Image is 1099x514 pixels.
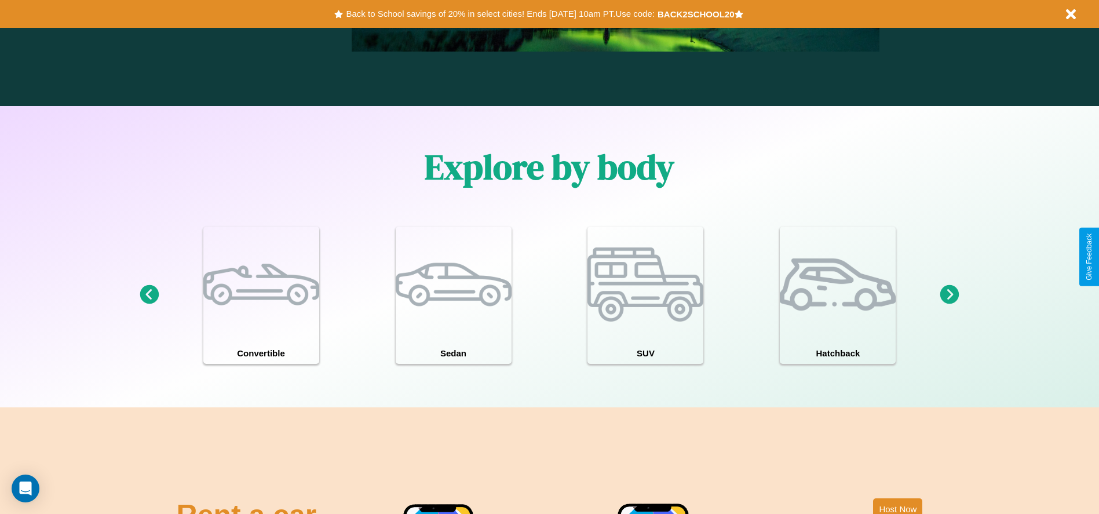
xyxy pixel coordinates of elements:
h1: Explore by body [425,143,674,191]
h4: Hatchback [780,342,896,364]
h4: Sedan [396,342,512,364]
div: Give Feedback [1085,234,1093,280]
b: BACK2SCHOOL20 [658,9,735,19]
h4: Convertible [203,342,319,364]
button: Back to School savings of 20% in select cities! Ends [DATE] 10am PT.Use code: [343,6,657,22]
h4: SUV [587,342,703,364]
div: Open Intercom Messenger [12,475,39,502]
